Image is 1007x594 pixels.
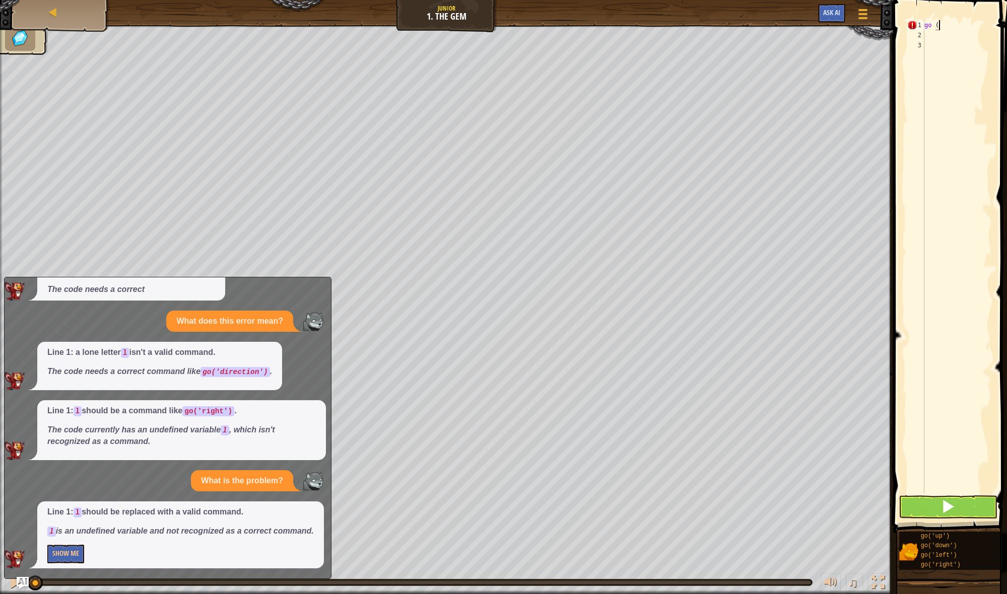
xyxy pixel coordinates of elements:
li: Collect the gems. [5,28,35,51]
button: Ask AI [17,577,29,589]
span: Ask AI [823,8,840,17]
code: go('direction') [200,367,270,377]
div: 3 [907,40,924,50]
button: Show game menu [850,4,876,28]
div: 2 [907,30,924,40]
em: The code currently has an undefined variable , which isn't recognized as a command. [47,425,275,445]
span: go('down') [921,542,957,549]
button: Shift+Enter: Run current code. [899,495,997,518]
code: l [221,425,229,435]
span: go('right') [921,561,961,568]
button: Show Me [47,545,84,563]
img: Player [303,471,323,491]
button: Adjust volume [821,573,841,594]
p: What does this error mean? [176,316,283,327]
code: l [74,507,82,517]
img: AI [5,550,25,568]
p: Line 1: should be replaced with a valid command. [47,506,314,518]
img: AI [5,441,25,460]
code: l [74,406,82,416]
div: 1 [907,20,924,30]
em: is an undefined variable and not recognized as a correct command. [47,527,314,535]
button: Ask AI [818,4,845,23]
code: l [47,527,56,537]
img: portrait.png [899,542,918,561]
p: What is the problem? [201,475,283,487]
code: l [121,348,129,358]
button: Toggle fullscreen [868,573,888,594]
img: AI [5,282,25,300]
p: Line 1: should be a command like . [47,405,316,417]
img: Player [303,312,323,332]
img: AI [5,372,25,390]
button: ♫ [846,573,863,594]
em: The code needs a correct command like . [47,367,272,376]
button: ⌘ + P: Pause [5,573,25,594]
span: go('up') [921,533,950,540]
span: ♫ [848,575,858,590]
p: Line 1: a lone letter isn't a valid command. [47,347,272,358]
span: go('left') [921,552,957,559]
em: The code needs a correct [47,285,145,293]
code: go('right') [182,406,234,416]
